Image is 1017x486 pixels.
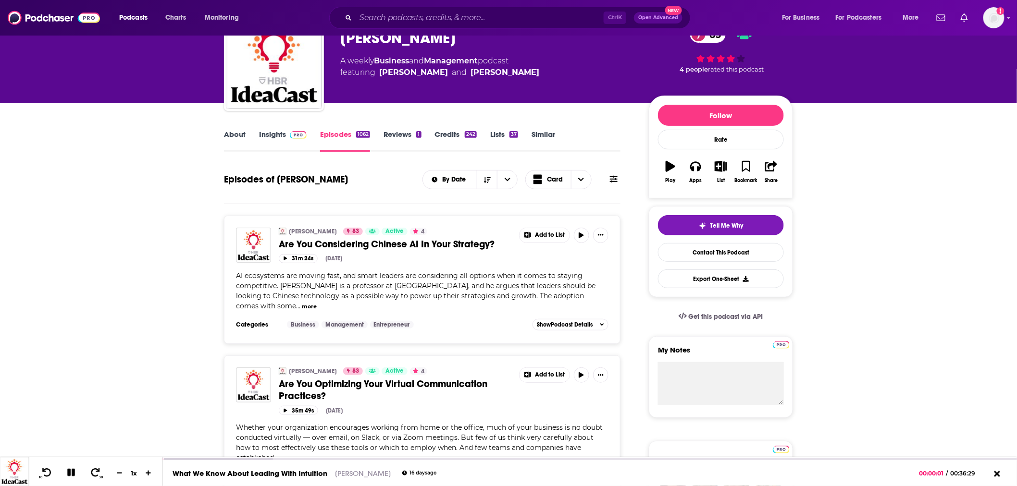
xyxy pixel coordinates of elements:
[343,228,363,235] a: 83
[379,67,448,78] a: Alison Beard
[773,341,790,349] img: Podchaser Pro
[671,305,771,328] a: Get this podcast via API
[983,7,1005,28] span: Logged in as hmill
[205,11,239,24] span: Monitoring
[338,7,700,29] div: Search podcasts, credits, & more...
[471,67,539,78] a: Curt Nickisch
[997,7,1005,15] svg: Add a profile image
[274,453,278,462] span: ...
[236,321,279,328] h3: Categories
[683,155,708,189] button: Apps
[658,215,784,235] button: tell me why sparkleTell Me Why
[236,228,271,263] img: Are You Considering Chinese AI In Your Strategy?
[280,454,295,462] button: more
[382,367,408,375] a: Active
[279,238,495,250] span: Are You Considering Chinese AI In Your Strategy?
[593,367,608,383] button: Show More Button
[226,13,322,109] img: HBR IdeaCast
[665,6,682,15] span: New
[537,321,593,328] span: Show Podcast Details
[490,130,518,152] a: Lists37
[287,321,319,328] a: Business
[322,321,368,328] a: Management
[37,467,55,479] button: 10
[402,471,436,476] div: 16 days ago
[279,378,487,402] span: Are You Optimizing Your Virtual Communication Practices?
[279,228,286,235] img: HBR IdeaCast
[717,178,725,183] div: List
[765,178,778,183] div: Share
[708,155,733,189] button: List
[708,66,764,73] span: rated this podcast
[836,11,882,24] span: For Podcasters
[658,243,784,262] a: Contact This Podcast
[224,130,246,152] a: About
[290,131,307,139] img: Podchaser Pro
[87,467,105,479] button: 30
[320,130,370,152] a: Episodes1062
[356,10,604,25] input: Search podcasts, credits, & more...
[535,231,565,239] span: Add to List
[442,176,469,183] span: By Date
[279,406,318,415] button: 35m 49s
[946,470,948,477] span: /
[535,371,565,378] span: Add to List
[343,367,363,375] a: 83
[99,475,103,479] span: 30
[658,155,683,189] button: Play
[416,131,421,138] div: 1
[409,56,424,65] span: and
[452,67,467,78] span: and
[39,475,42,479] span: 10
[112,10,160,25] button: open menu
[8,9,100,27] img: Podchaser - Follow, Share and Rate Podcasts
[236,271,595,310] span: AI ecosystems are moving fast, and smart leaders are considering all options when it comes to sta...
[325,255,342,262] div: [DATE]
[759,155,784,189] button: Share
[385,366,404,376] span: Active
[983,7,1005,28] img: User Profile
[279,378,512,402] a: Are You Optimizing Your Virtual Communication Practices?
[423,176,477,183] button: open menu
[477,170,497,189] button: Sort Direction
[533,319,608,330] button: ShowPodcast Details
[236,367,271,402] img: Are You Optimizing Your Virtual Communication Practices?
[773,340,790,349] a: Pro website
[236,423,603,462] span: Whether your organization encourages working from home or the office, much of your business is no...
[352,366,359,376] span: 83
[957,10,972,26] a: Show notifications dropdown
[830,10,896,25] button: open menu
[896,10,931,25] button: open menu
[658,345,784,362] label: My Notes
[680,66,708,73] span: 4 people
[173,469,327,478] a: What We Know About Leading With Intuition
[424,56,478,65] a: Management
[356,131,370,138] div: 1062
[302,303,317,311] button: more
[119,11,148,24] span: Podcasts
[374,56,409,65] a: Business
[983,7,1005,28] button: Show profile menu
[666,178,676,183] div: Play
[658,105,784,126] button: Follow
[224,173,348,185] h1: Episodes of [PERSON_NAME]
[699,222,707,230] img: tell me why sparkle
[289,228,337,235] a: [PERSON_NAME]
[690,178,702,183] div: Apps
[733,155,758,189] button: Bookmark
[279,254,318,263] button: 31m 24s
[382,228,408,235] a: Active
[710,222,744,230] span: Tell Me Why
[279,367,286,375] a: HBR IdeaCast
[335,469,391,478] a: [PERSON_NAME]
[509,131,518,138] div: 37
[948,470,985,477] span: 00:36:29
[385,227,404,236] span: Active
[525,170,592,189] button: Choose View
[410,228,427,235] button: 4
[296,302,300,310] span: ...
